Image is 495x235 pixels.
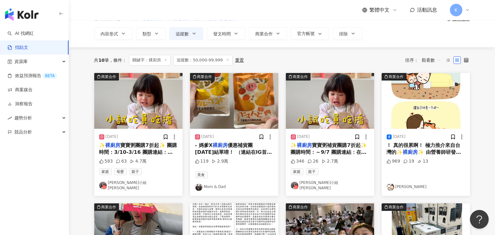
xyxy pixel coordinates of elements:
div: 重置 [235,58,244,63]
div: 13 [417,158,428,164]
a: KOL Avatar[PERSON_NAME] [387,183,465,191]
button: 商業合作 [94,73,183,129]
button: 官方帳號 [291,27,329,40]
div: 商業合作 [293,204,308,210]
img: logo [5,8,39,21]
span: 競品分析 [14,125,32,139]
span: 追蹤數 [176,31,189,36]
div: 2.9萬 [212,158,228,164]
img: post-image [382,73,470,129]
iframe: Help Scout Beacon - Open [470,210,489,229]
span: 發文時間 [214,31,231,36]
img: post-image [190,73,278,129]
span: rise [8,116,12,120]
span: 優惠補貨團 [DATE]結單唷！ （連結在IG首頁或第一個精選動態， 找不到的人也可以私訊我傳給你❤️） - 翻出從以前到現在的紀錄影片 我家真的吃 [195,142,272,176]
span: 母嬰 [114,168,127,175]
div: 19 [403,158,414,164]
a: KOL Avatar[PERSON_NAME]小姐 [PERSON_NAME] [99,180,178,191]
div: [DATE] [106,134,118,139]
div: 商業合作 [293,74,308,80]
span: 關鍵字：裸廚房 [129,55,171,65]
div: 商業合作 [101,74,116,80]
span: ✨ [99,142,106,148]
span: 官方帳號 [297,31,315,36]
div: 商業合作 [389,74,404,80]
button: 追蹤數 [169,27,203,40]
span: 寶寶粥團購7折起✨ 團購時間：3/10-3/16 團購連結：在 @sienna__chen 首頁，或留言+1發給你 / Eve已經1y4m了，我才終於接了寶寶粥 因為常溫寶寶粥，台灣廠商Eve幾... [99,142,177,190]
div: 26 [307,158,318,164]
span: ！ 真的很累啊！ 極力推介來自台灣的✨ [387,142,460,155]
span: 親子 [129,168,142,175]
a: 洞察報告 [8,101,33,107]
span: 繁體中文 [370,7,390,13]
img: KOL Avatar [387,183,394,191]
img: KOL Avatar [99,182,107,189]
span: 家庭 [99,168,112,175]
span: 內容形式 [101,31,118,36]
button: 排除 [333,27,362,40]
div: 63 [116,158,127,164]
a: 找貼文 [8,44,28,51]
mark: 裸廚房 [106,142,121,148]
button: 商業合作 [286,73,374,129]
button: 商業合作 [190,73,278,129]
span: 家庭 [291,168,303,175]
mark: 裸廚房 [213,142,228,148]
div: 119 [195,158,209,164]
button: 類型 [136,27,166,40]
mark: 裸廚房 [403,149,418,155]
button: 發文時間 [207,27,245,40]
a: KOL Avatar[PERSON_NAME]小姐 [PERSON_NAME] [291,180,369,191]
button: 商業合作 [382,73,470,129]
span: 親子 [306,168,318,175]
a: 商案媒合 [8,87,33,93]
span: 排除 [339,31,348,36]
a: searchAI 找網紅 [8,30,34,37]
div: 排序： [405,55,444,65]
span: 類型 [143,31,152,36]
div: 4.7萬 [130,158,147,164]
span: 商業合作 [255,31,273,36]
div: 商業合作 [389,204,404,210]
a: 效益預測報告BETA [8,73,57,79]
a: KOL AvatarMom & Dad [195,183,273,191]
div: 2.7萬 [322,158,338,164]
div: [DATE] [201,134,214,139]
img: KOL Avatar [195,183,203,191]
mark: 裸廚房 [297,142,312,148]
span: 活動訊息 [417,7,437,13]
span: 資源庫 [14,55,28,69]
div: 商業合作 [101,204,116,210]
div: 商業合作 [197,74,212,80]
div: [DATE] [297,134,310,139]
span: ✨ [291,142,297,148]
div: 969 [387,158,400,164]
div: 共 筆 [94,58,109,63]
span: - 媽爹X [195,142,213,148]
span: K [455,7,457,13]
img: KOL Avatar [291,182,298,189]
button: 商業合作 [249,27,287,40]
span: 觀看數 [422,55,441,65]
span: 趨勢分析 [14,111,32,125]
img: post-image [94,73,183,129]
span: 寶寶粥補貨團購7折起✨ 團購時間：～9/7 團購連結：在 @sienna__chen 首頁，或留言+1發給你 / 這是Eve 1y4m測試吃播， 一直到Eve 1歲多，我才終於接了寶寶粥 因為常... [291,142,368,197]
img: post-image [286,73,374,129]
div: 346 [291,158,305,164]
span: 美食 [195,171,208,178]
button: 內容形式 [94,27,132,40]
span: 10 [99,58,105,63]
div: 583 [99,158,113,164]
span: 追蹤數：50,000-99,999 [173,55,233,65]
span: ✨ 由營養師研發，有營養又好味🤤 [387,149,461,162]
div: [DATE] [393,134,406,139]
span: 條件 ： [109,58,126,63]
